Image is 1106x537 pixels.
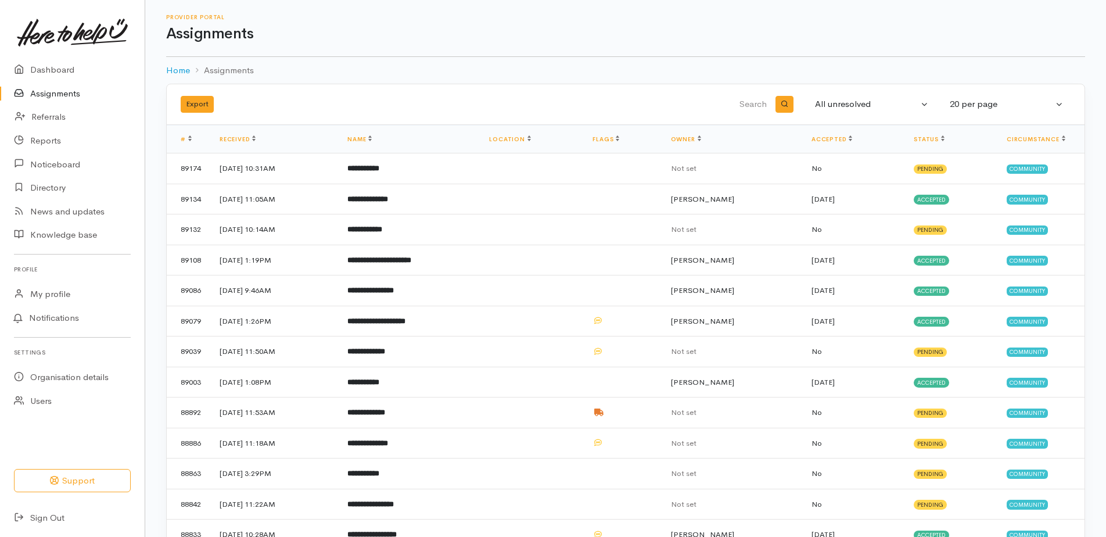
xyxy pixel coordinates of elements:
span: [PERSON_NAME] [671,194,734,204]
h6: Settings [14,345,131,360]
span: Not set [671,438,696,448]
span: Pending [914,348,947,357]
time: [DATE] [811,194,835,204]
span: Pending [914,225,947,235]
td: 88863 [167,459,210,489]
td: 88886 [167,428,210,459]
span: Not set [671,499,696,509]
a: Location [489,135,530,143]
td: [DATE] 10:14AM [210,214,338,245]
span: [PERSON_NAME] [671,285,734,295]
span: Not set [671,346,696,356]
span: Accepted [914,287,949,296]
td: [DATE] 3:29PM [210,459,338,489]
button: All unresolved [808,93,936,116]
td: 88892 [167,398,210,428]
td: 89108 [167,245,210,275]
span: [PERSON_NAME] [671,316,734,326]
a: Owner [671,135,701,143]
td: 89086 [167,275,210,306]
button: Export [181,96,214,113]
a: Accepted [811,135,852,143]
input: Search [494,91,769,119]
span: Community [1007,256,1048,265]
td: [DATE] 11:05AM [210,184,338,214]
span: [PERSON_NAME] [671,255,734,265]
span: No [811,407,822,417]
td: [DATE] 11:18AM [210,428,338,459]
a: Received [220,135,256,143]
td: [DATE] 10:31AM [210,153,338,184]
time: [DATE] [811,377,835,387]
td: 89039 [167,336,210,367]
time: [DATE] [811,255,835,265]
td: [DATE] 11:53AM [210,398,338,428]
td: 89132 [167,214,210,245]
div: All unresolved [815,98,918,111]
td: 89003 [167,367,210,398]
span: Accepted [914,256,949,265]
span: No [811,163,822,173]
span: Not set [671,468,696,478]
span: No [811,224,822,234]
li: Assignments [190,64,254,77]
span: Pending [914,500,947,509]
span: Pending [914,470,947,479]
h6: Provider Portal [166,14,1085,20]
td: 89174 [167,153,210,184]
td: [DATE] 1:19PM [210,245,338,275]
td: 89134 [167,184,210,214]
time: [DATE] [811,316,835,326]
a: # [181,135,192,143]
td: [DATE] 1:26PM [210,306,338,336]
span: Community [1007,500,1048,509]
span: Community [1007,348,1048,357]
span: Community [1007,409,1048,418]
span: No [811,346,822,356]
span: [PERSON_NAME] [671,377,734,387]
button: Support [14,469,131,493]
span: Pending [914,439,947,448]
a: Home [166,64,190,77]
span: No [811,499,822,509]
span: Accepted [914,195,949,204]
span: Not set [671,163,696,173]
span: Community [1007,225,1048,235]
h6: Profile [14,262,131,277]
span: Pending [914,164,947,174]
span: Accepted [914,317,949,326]
span: Community [1007,164,1048,174]
span: Community [1007,470,1048,479]
div: 20 per page [950,98,1053,111]
td: [DATE] 9:46AM [210,275,338,306]
a: Name [347,135,372,143]
span: Community [1007,378,1048,387]
a: Status [914,135,945,143]
td: [DATE] 11:22AM [210,489,338,520]
a: Flags [592,135,619,143]
td: [DATE] 11:50AM [210,336,338,367]
button: 20 per page [943,93,1071,116]
span: Accepted [914,378,949,387]
span: Community [1007,195,1048,204]
time: [DATE] [811,285,835,295]
span: Not set [671,224,696,234]
h1: Assignments [166,26,1085,42]
td: 89079 [167,306,210,336]
span: Community [1007,317,1048,326]
td: 88842 [167,489,210,520]
td: [DATE] 1:08PM [210,367,338,398]
span: No [811,438,822,448]
span: Community [1007,287,1048,296]
span: Community [1007,439,1048,448]
a: Circumstance [1007,135,1065,143]
span: No [811,468,822,478]
span: Pending [914,409,947,418]
span: Not set [671,407,696,417]
nav: breadcrumb [166,57,1085,84]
